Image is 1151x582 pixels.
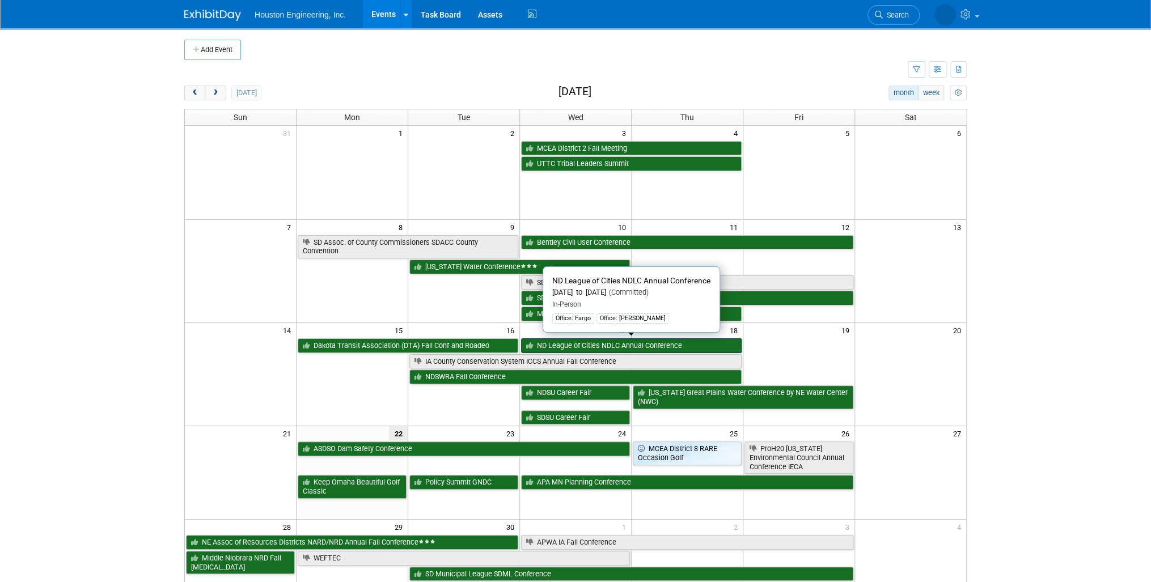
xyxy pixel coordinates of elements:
a: Dakota Transit Association (DTA) Fall Conf and Roadeo [298,338,518,353]
button: [DATE] [231,86,261,100]
span: 29 [393,520,408,534]
a: MADI Fall Drainage Conference [521,307,742,321]
span: Sat [904,113,916,122]
a: NDSWRA Fall Conference [409,369,742,384]
span: Wed [568,113,583,122]
span: 19 [840,323,854,337]
span: 12 [840,220,854,234]
span: 18 [729,323,743,337]
span: 14 [282,323,296,337]
span: 15 [393,323,408,337]
span: 28 [282,520,296,534]
a: MCEA District 2 Fall Meeting [521,141,742,156]
span: 1 [621,520,631,534]
a: Policy Summit GNDC [409,475,518,490]
button: next [205,86,226,100]
img: Heidi Joarnt [934,4,956,26]
a: SD Municipal League SDML Conference [409,567,853,581]
a: Search [868,5,920,25]
span: 22 [389,426,408,440]
div: Office: Fargo [552,313,594,324]
a: NE Assoc of Resources Districts NARD/NRD Annual Fall Conference [186,535,518,550]
button: myCustomButton [950,86,967,100]
a: NDSU Career Fair [521,385,630,400]
div: [DATE] to [DATE] [552,288,710,298]
button: week [918,86,944,100]
button: prev [184,86,205,100]
a: Middle Niobrara NRD Fall [MEDICAL_DATA] [186,551,295,574]
span: 4 [733,126,743,140]
span: 16 [505,323,519,337]
a: WEFTEC [298,551,630,566]
span: 1 [397,126,408,140]
i: Personalize Calendar [954,90,962,97]
span: 2 [733,520,743,534]
span: 10 [617,220,631,234]
a: SD Assoc. of County Commissioners SDACC County Convention [298,235,518,258]
span: 2 [509,126,519,140]
span: Search [883,11,909,19]
a: [US_STATE] Water Conference [409,260,630,274]
span: 24 [617,426,631,440]
a: SD Water & Wastewater SDWWA Annual Conference [521,275,853,290]
a: IA County Conservation System ICCS Annual Fall Conference [409,354,742,369]
span: ND League of Cities NDLC Annual Conference [552,276,710,285]
a: [US_STATE] Great Plains Water Conference by NE Water Center (NWC) [633,385,853,409]
span: In-Person [552,300,581,308]
button: Add Event [184,40,241,60]
span: 8 [397,220,408,234]
span: 4 [956,520,966,534]
span: 21 [282,426,296,440]
a: SDSWMA Fall Solid Waste Management Conference [521,291,853,305]
a: APWA IA Fall Conference [521,535,853,550]
span: Fri [794,113,803,122]
span: 31 [282,126,296,140]
button: month [888,86,919,100]
span: 13 [952,220,966,234]
span: 30 [505,520,519,534]
span: 25 [729,426,743,440]
a: ND League of Cities NDLC Annual Conference [521,338,742,353]
span: 20 [952,323,966,337]
h2: [DATE] [558,86,591,98]
div: Office: [PERSON_NAME] [596,313,669,324]
span: 11 [729,220,743,234]
span: (Committed) [606,288,649,296]
span: 27 [952,426,966,440]
span: 6 [956,126,966,140]
span: 9 [509,220,519,234]
span: Mon [344,113,360,122]
span: 26 [840,426,854,440]
span: 7 [286,220,296,234]
a: UTTC Tribal Leaders Summit [521,156,742,171]
span: 3 [621,126,631,140]
a: ProH20 [US_STATE] Environmental Council Annual Conference IECA [744,441,853,474]
span: Sun [234,113,247,122]
span: Thu [680,113,694,122]
a: MCEA District 8 RARE Occasion Golf [633,441,742,465]
a: Keep Omaha Beautiful Golf Classic [298,475,407,498]
span: Tue [458,113,470,122]
a: ASDSO Dam Safety Conference [298,441,630,456]
a: Bentley Civil User Conference [521,235,853,250]
span: Houston Engineering, Inc. [255,10,346,19]
span: 23 [505,426,519,440]
span: 3 [844,520,854,534]
a: SDSU Career Fair [521,410,630,425]
img: ExhibitDay [184,10,241,21]
span: 5 [844,126,854,140]
a: APA MN Planning Conference [521,475,853,490]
